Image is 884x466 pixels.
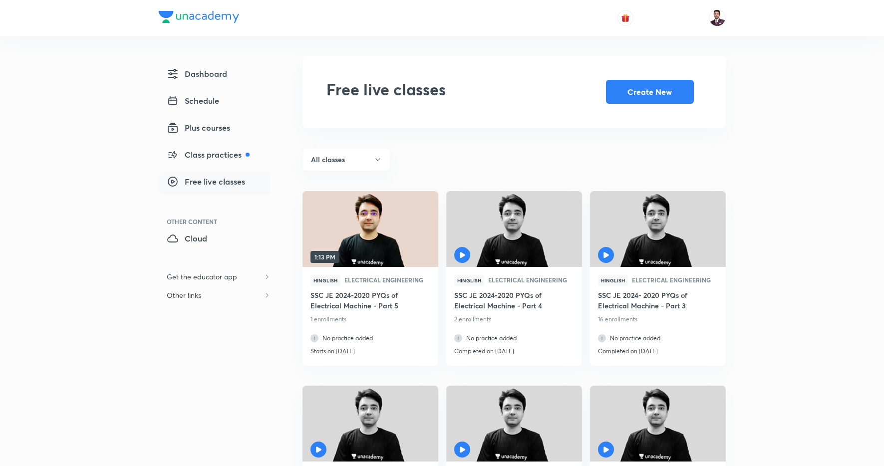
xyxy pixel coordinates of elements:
[621,13,630,22] img: avatar
[159,91,271,114] a: Schedule
[344,277,427,283] span: Electrical Engineering
[454,334,462,342] img: practice
[159,64,271,87] a: Dashboard
[167,122,230,134] span: Plus courses
[598,290,718,313] a: SSC JE 2024- 2020 PYQs of Electrical Machine - Part 3
[159,145,271,168] a: Class practices
[598,345,718,358] p: Completed on [DATE]
[302,386,438,462] a: Thumbnail
[488,277,571,283] span: Electrical Engineering
[590,191,726,267] a: Thumbnail
[167,233,207,244] span: Cloud
[454,313,574,326] p: 2 enrollments
[632,277,715,283] span: Electrical Engineering
[159,11,239,23] img: Company Logo
[598,334,606,342] img: practice
[310,313,430,326] p: 1 enrollments
[446,386,582,462] a: Thumbnail
[598,332,718,345] p: No practice added
[159,267,245,286] h6: Get the educator app
[795,427,873,455] iframe: Help widget launcher
[302,148,390,171] button: All classes
[310,290,430,313] a: SSC JE 2024-2020 PYQs of Electrical Machine - Part 5
[454,332,574,345] p: No practice added
[301,190,439,267] img: Thumbnail
[598,313,718,326] p: 16 enrollments
[167,95,219,107] span: Schedule
[454,275,484,286] span: Hinglish
[617,10,633,26] button: avatar
[167,68,227,80] span: Dashboard
[628,277,711,284] a: Electrical Engineering
[446,191,582,267] a: Thumbnail
[590,386,726,462] a: Thumbnail
[159,172,271,195] a: Free live classes
[606,80,694,104] button: Create New
[598,275,628,286] span: Hinglish
[454,345,574,358] p: Completed on [DATE]
[159,11,239,25] a: Company Logo
[484,277,567,284] a: Electrical Engineering
[167,176,245,188] span: Free live classes
[709,9,726,26] img: Pawan Chandani
[159,118,271,141] a: Plus courses
[340,277,423,284] a: Electrical Engineering
[326,80,446,104] h2: Free live classes
[159,286,209,304] h6: Other links
[167,219,271,225] div: Other Content
[310,334,318,342] img: practice
[167,149,250,161] span: Class practices
[310,251,339,263] span: 1:13 PM
[302,191,438,267] a: Thumbnail1:13 PM
[310,332,430,345] p: No practice added
[310,275,340,286] span: Hinglish
[454,290,574,313] a: SSC JE 2024-2020 PYQs of Electrical Machine - Part 4
[159,229,271,251] a: Cloud
[310,345,430,358] p: Starts on [DATE]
